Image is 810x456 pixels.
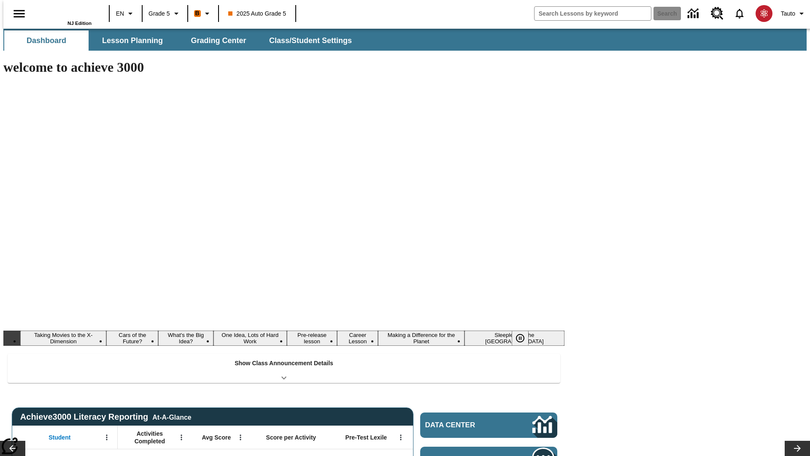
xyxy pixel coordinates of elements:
button: Boost Class color is orange. Change class color [191,6,216,21]
button: Slide 3 What's the Big Idea? [158,331,213,346]
span: EN [116,9,124,18]
button: Open Menu [234,431,247,444]
div: At-A-Glance [152,412,191,421]
div: Pause [512,331,537,346]
button: Slide 8 Sleepless in the Animal Kingdom [464,331,564,346]
div: SubNavbar [3,30,359,51]
a: Resource Center, Will open in new tab [706,2,729,25]
button: Slide 2 Cars of the Future? [106,331,158,346]
button: Language: EN, Select a language [112,6,139,21]
button: Grading Center [176,30,261,51]
span: Activities Completed [122,430,178,445]
button: Slide 1 Taking Movies to the X-Dimension [20,331,106,346]
button: Open Menu [100,431,113,444]
h1: welcome to achieve 3000 [3,60,564,75]
span: Tauto [781,9,795,18]
span: Grade 5 [148,9,170,18]
span: Data Center [425,421,504,429]
div: Home [37,3,92,26]
button: Open Menu [394,431,407,444]
button: Class/Student Settings [262,30,359,51]
a: Data Center [420,413,557,438]
input: search field [535,7,651,20]
p: Show Class Announcement Details [235,359,333,368]
span: Score per Activity [266,434,316,441]
button: Slide 4 One Idea, Lots of Hard Work [213,331,287,346]
button: Lesson carousel, Next [785,441,810,456]
button: Dashboard [4,30,89,51]
span: Student [49,434,70,441]
div: SubNavbar [3,29,807,51]
button: Lesson Planning [90,30,175,51]
span: 2025 Auto Grade 5 [228,9,286,18]
button: Grade: Grade 5, Select a grade [145,6,185,21]
button: Open Menu [175,431,188,444]
button: Slide 5 Pre-release lesson [287,331,337,346]
span: Pre-Test Lexile [346,434,387,441]
button: Open side menu [7,1,32,26]
span: NJ Edition [67,21,92,26]
span: Achieve3000 Literacy Reporting [20,412,192,422]
a: Data Center [683,2,706,25]
span: B [195,8,200,19]
button: Select a new avatar [751,3,778,24]
button: Slide 7 Making a Difference for the Planet [378,331,464,346]
a: Notifications [729,3,751,24]
button: Slide 6 Career Lesson [337,331,378,346]
img: avatar image [756,5,772,22]
a: Home [37,4,92,21]
div: Show Class Announcement Details [8,354,560,383]
button: Profile/Settings [778,6,810,21]
button: Pause [512,331,529,346]
span: Avg Score [202,434,231,441]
